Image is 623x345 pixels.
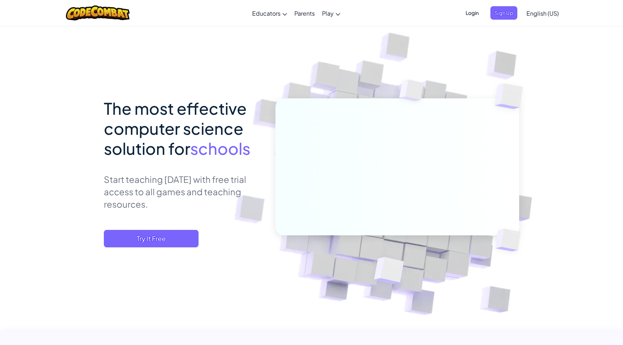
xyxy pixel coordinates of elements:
[490,6,517,20] button: Sign Up
[291,3,318,23] a: Parents
[66,5,130,20] img: CodeCombat logo
[461,6,483,20] button: Login
[104,173,265,210] p: Start teaching [DATE] with free trial access to all games and teaching resources.
[104,230,199,247] button: Try It Free
[356,242,422,302] img: Overlap cubes
[523,3,563,23] a: English (US)
[252,9,281,17] span: Educators
[483,213,538,267] img: Overlap cubes
[248,3,291,23] a: Educators
[104,98,247,158] span: The most effective computer science solution for
[190,138,250,158] span: schools
[480,66,543,127] img: Overlap cubes
[526,9,559,17] span: English (US)
[322,9,334,17] span: Play
[386,65,438,119] img: Overlap cubes
[318,3,344,23] a: Play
